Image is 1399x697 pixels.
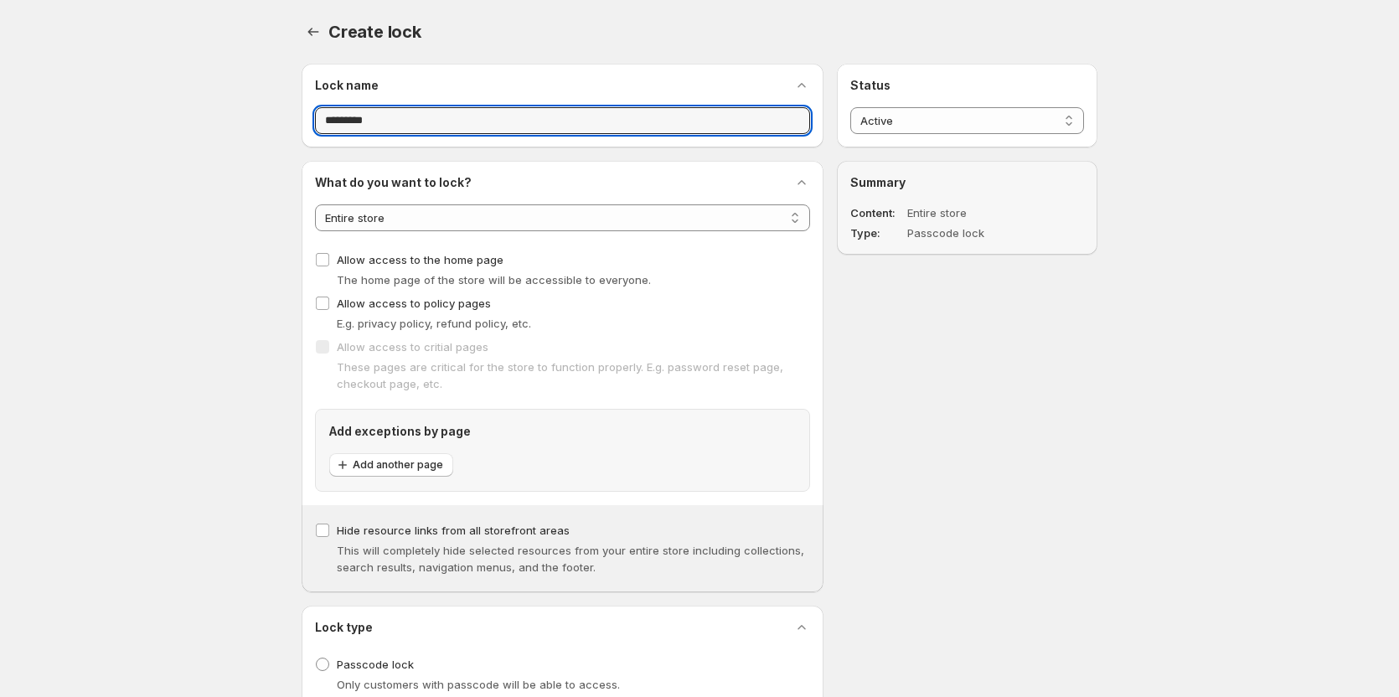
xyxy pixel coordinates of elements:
[328,22,421,42] span: Create lock
[329,453,453,477] button: Add another page
[907,225,1036,241] dd: Passcode lock
[337,317,531,330] span: E.g. privacy policy, refund policy, etc.
[337,340,488,354] span: Allow access to critial pages
[907,204,1036,221] dd: Entire store
[315,619,373,636] h2: Lock type
[353,458,443,472] span: Add another page
[329,423,796,440] h2: Add exceptions by page
[337,360,783,390] span: These pages are critical for the store to function properly. E.g. password reset page, checkout p...
[315,174,472,191] h2: What do you want to lock?
[337,544,804,574] span: This will completely hide selected resources from your entire store including collections, search...
[337,678,620,691] span: Only customers with passcode will be able to access.
[850,204,904,221] dt: Content:
[337,273,651,287] span: The home page of the store will be accessible to everyone.
[337,253,503,266] span: Allow access to the home page
[850,225,904,241] dt: Type:
[850,174,1084,191] h2: Summary
[337,658,414,671] span: Passcode lock
[337,297,491,310] span: Allow access to policy pages
[850,77,1084,94] h2: Status
[337,524,570,537] span: Hide resource links from all storefront areas
[315,77,379,94] h2: Lock name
